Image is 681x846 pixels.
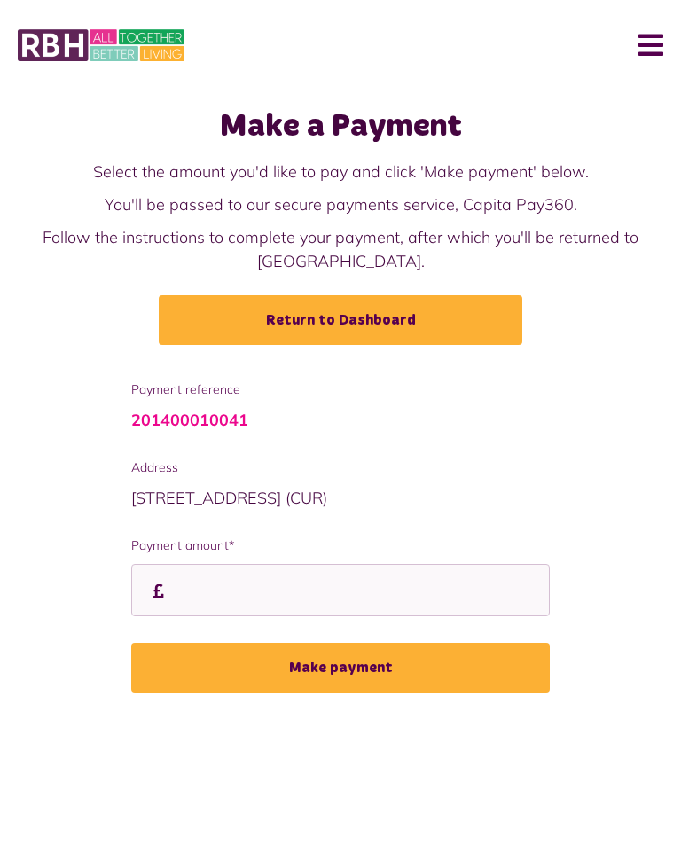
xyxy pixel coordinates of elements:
[18,192,663,216] p: You'll be passed to our secure payments service, Capita Pay360.
[18,160,663,184] p: Select the amount you'd like to pay and click 'Make payment' below.
[131,380,550,399] span: Payment reference
[18,27,184,64] img: MyRBH
[159,295,522,345] a: Return to Dashboard
[18,108,663,146] h1: Make a Payment
[131,643,550,693] button: Make payment
[131,458,550,477] span: Address
[131,488,327,508] span: [STREET_ADDRESS] (CUR)
[131,537,550,555] label: Payment amount*
[131,410,248,430] a: 201400010041
[18,225,663,273] p: Follow the instructions to complete your payment, after which you'll be returned to [GEOGRAPHIC_D...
